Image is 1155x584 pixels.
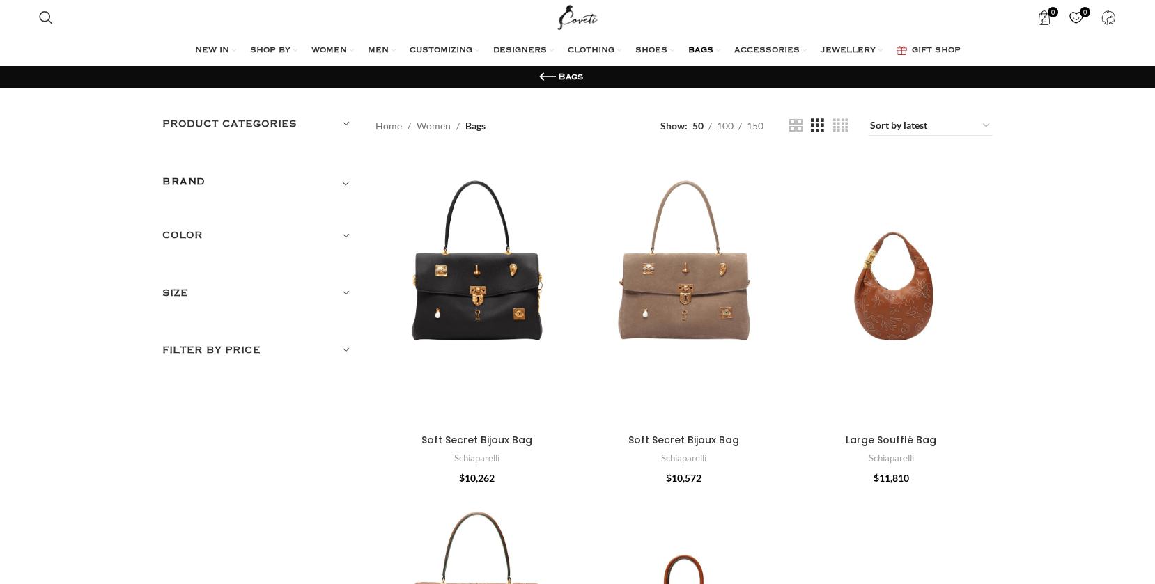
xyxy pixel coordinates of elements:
div: Main navigation [32,37,1122,65]
span: WOMEN [311,45,347,56]
a: WOMEN [311,37,354,65]
a: Go back [537,67,558,88]
span: CLOTHING [568,45,614,56]
span: Show [660,118,688,134]
a: DESIGNERS [493,37,554,65]
a: Soft Secret Bijoux Bag [375,157,579,427]
span: BAGS [688,45,713,56]
a: SHOP BY [250,37,297,65]
a: 150 [742,118,768,134]
h1: Bags [558,71,583,84]
a: Search [32,3,60,31]
a: Large Soufflé Bag [846,433,936,447]
span: 150 [747,120,763,132]
span: Bags [465,118,486,134]
span: 50 [692,120,704,132]
bdi: 10,572 [666,472,701,484]
h5: Size [162,285,355,301]
span: SHOES [635,45,667,56]
a: 100 [712,118,738,134]
a: SHOES [635,37,674,65]
span: $ [874,472,879,484]
a: Soft Secret Bijoux Bag [421,433,532,447]
span: JEWELLERY [821,45,876,56]
a: 50 [688,118,708,134]
span: 0 [1048,7,1058,17]
a: Site logo [555,10,601,22]
a: BAGS [688,37,720,65]
span: CUSTOMIZING [410,45,472,56]
span: NEW IN [195,45,229,56]
h5: Filter by price [162,342,355,358]
a: CLOTHING [568,37,621,65]
a: NEW IN [195,37,236,65]
a: Home [375,118,402,134]
span: $ [666,472,672,484]
span: $ [459,472,465,484]
a: CUSTOMIZING [410,37,479,65]
bdi: 11,810 [874,472,909,484]
nav: Breadcrumb [375,118,486,134]
span: 0 [1080,7,1090,17]
h5: Product categories [162,116,355,132]
a: Grid view 3 [811,117,824,134]
a: 0 [1030,3,1059,31]
a: MEN [368,37,396,65]
span: ACCESSORIES [734,45,800,56]
a: Large Soufflé Bag [790,157,993,427]
img: GiftBag [897,46,907,55]
a: ACCESSORIES [734,37,807,65]
a: GIFT SHOP [897,37,961,65]
span: GIFT SHOP [912,45,961,56]
a: Grid view 2 [789,117,803,134]
bdi: 10,262 [459,472,495,484]
span: 100 [717,120,734,132]
select: Shop order [869,116,993,136]
a: 0 [1062,3,1091,31]
a: Soft Secret Bijoux Bag [628,433,739,447]
div: Toggle filter [162,173,355,198]
h5: BRAND [162,174,206,189]
a: JEWELLERY [821,37,883,65]
a: Grid view 4 [833,117,848,134]
a: Soft Secret Bijoux Bag [582,157,786,427]
a: Schiaparelli [661,452,706,465]
span: DESIGNERS [493,45,547,56]
div: My Wishlist [1062,3,1091,31]
span: SHOP BY [250,45,290,56]
a: Schiaparelli [454,452,499,465]
a: Women [417,118,451,134]
a: Schiaparelli [869,452,914,465]
span: MEN [368,45,389,56]
h5: Color [162,228,355,243]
